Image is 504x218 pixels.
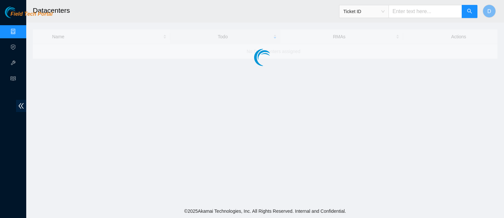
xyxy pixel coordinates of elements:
[16,100,26,112] span: double-left
[5,12,52,20] a: Akamai TechnologiesField Tech Portal
[5,7,33,18] img: Akamai Technologies
[487,7,491,15] span: D
[343,7,385,16] span: Ticket ID
[462,5,477,18] button: search
[26,204,504,218] footer: © 2025 Akamai Technologies, Inc. All Rights Reserved. Internal and Confidential.
[483,5,496,18] button: D
[10,73,16,86] span: read
[467,9,472,15] span: search
[389,5,462,18] input: Enter text here...
[10,11,52,17] span: Field Tech Portal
